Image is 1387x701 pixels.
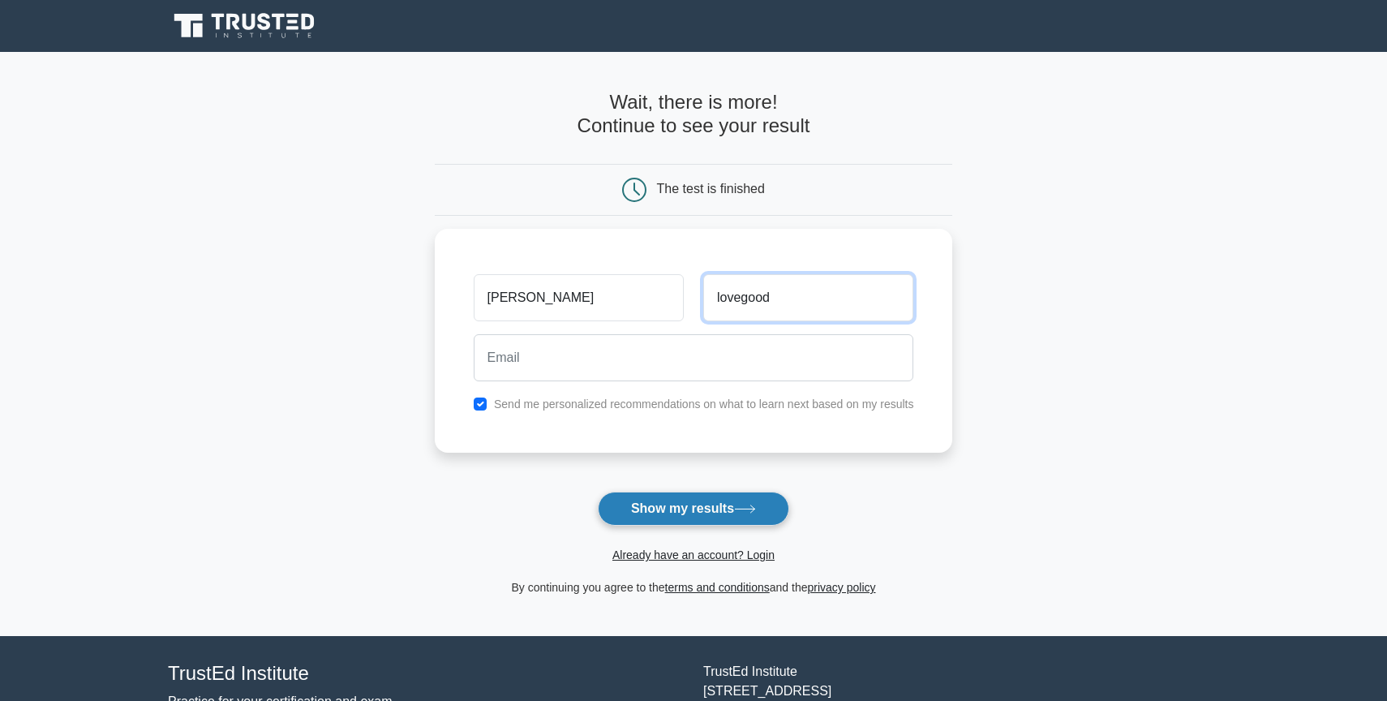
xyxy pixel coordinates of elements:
div: The test is finished [657,182,765,196]
keeper-lock: Open Keeper Popup [880,288,900,307]
h4: TrustEd Institute [168,662,684,686]
button: Show my results [598,492,789,526]
a: privacy policy [808,581,876,594]
a: Already have an account? Login [612,548,775,561]
div: By continuing you agree to the and the [425,578,963,597]
h4: Wait, there is more! Continue to see your result [435,91,953,138]
a: terms and conditions [665,581,770,594]
input: Last name [703,274,913,321]
label: Send me personalized recommendations on what to learn next based on my results [494,398,914,411]
input: First name [474,274,684,321]
input: Email [474,334,914,381]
